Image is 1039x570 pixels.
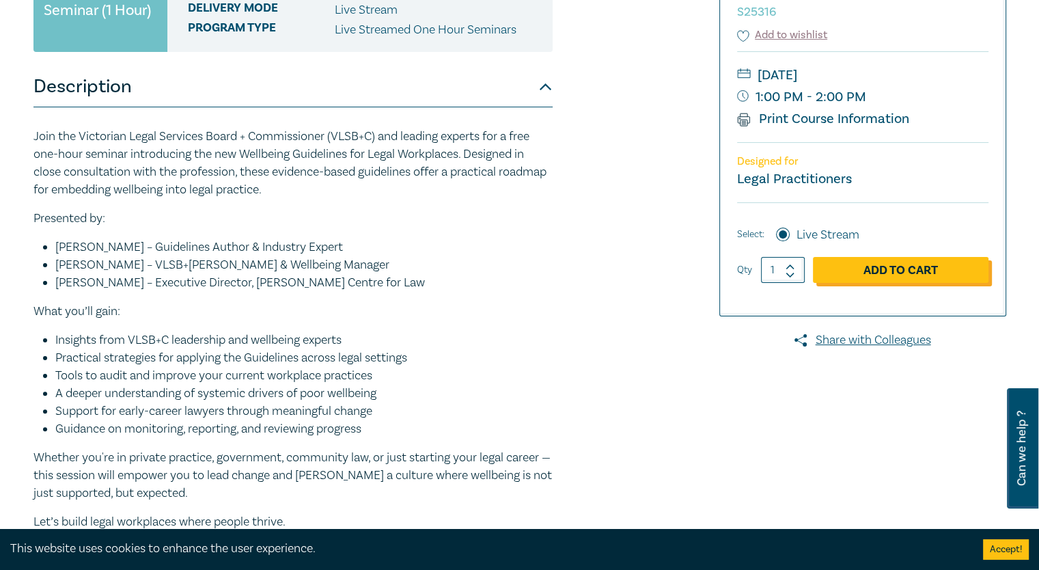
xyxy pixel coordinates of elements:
li: Tools to audit and improve your current workplace practices [55,367,553,385]
small: Seminar (1 Hour) [44,3,151,17]
li: [PERSON_NAME] – Executive Director, [PERSON_NAME] Centre for Law [55,274,553,292]
a: Share with Colleagues [719,331,1006,349]
span: Select: [737,227,764,242]
a: Add to Cart [813,257,988,283]
li: Guidance on monitoring, reporting, and reviewing progress [55,420,553,438]
p: Designed for [737,155,988,168]
li: Practical strategies for applying the Guidelines across legal settings [55,349,553,367]
p: What you’ll gain: [33,303,553,321]
button: Description [33,66,553,107]
span: Live Stream [335,2,398,18]
button: Accept cookies [983,539,1029,560]
li: Support for early-career lawyers through meaningful change [55,403,553,420]
p: Live Streamed One Hour Seminars [335,21,516,39]
a: Print Course Information [737,110,910,128]
p: Whether you're in private practice, government, community law, or just starting your legal career... [33,449,553,502]
button: Add to wishlist [737,27,828,43]
span: Delivery Mode [188,1,335,19]
small: 1:00 PM - 2:00 PM [737,86,988,108]
span: Program type [188,21,335,39]
p: Let’s build legal workplaces where people thrive. [33,513,553,531]
li: A deeper understanding of systemic drivers of poor wellbeing [55,385,553,403]
li: [PERSON_NAME] – VLSB+[PERSON_NAME] & Wellbeing Manager [55,256,553,274]
small: S25316 [737,4,776,20]
li: [PERSON_NAME] – Guidelines Author & Industry Expert [55,239,553,256]
span: Can we help ? [1015,396,1028,500]
p: Presented by: [33,210,553,228]
label: Live Stream [796,226,859,244]
small: Legal Practitioners [737,170,852,188]
input: 1 [761,257,805,283]
p: Join the Victorian Legal Services Board + Commissioner (VLSB+C) and leading experts for a free on... [33,128,553,199]
li: Insights from VLSB+C leadership and wellbeing experts [55,331,553,349]
div: This website uses cookies to enhance the user experience. [10,540,962,558]
small: [DATE] [737,64,988,86]
label: Qty [737,262,752,277]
